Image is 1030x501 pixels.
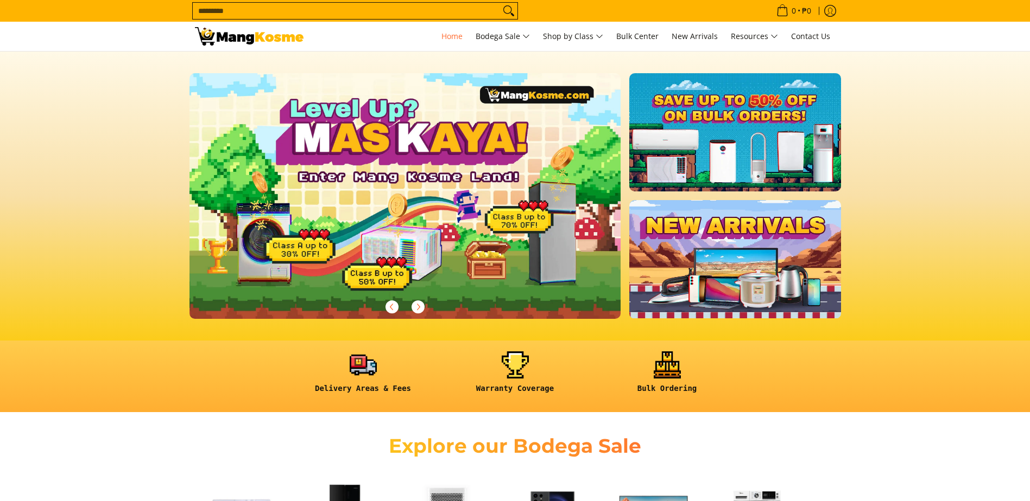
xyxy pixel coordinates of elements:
[611,22,664,51] a: Bulk Center
[445,351,586,402] a: <h6><strong>Warranty Coverage</strong></h6>
[672,31,718,41] span: New Arrivals
[195,27,304,46] img: Mang Kosme: Your Home Appliances Warehouse Sale Partner!
[773,5,814,17] span: •
[597,351,738,402] a: <h6><strong>Bulk Ordering</strong></h6>
[436,22,468,51] a: Home
[380,295,404,319] button: Previous
[725,22,783,51] a: Resources
[293,351,434,402] a: <h6><strong>Delivery Areas & Fees</strong></h6>
[543,30,603,43] span: Shop by Class
[441,31,463,41] span: Home
[314,22,836,51] nav: Main Menu
[790,7,798,15] span: 0
[470,22,535,51] a: Bodega Sale
[189,73,621,319] img: Gaming desktop banner
[358,434,673,458] h2: Explore our Bodega Sale
[538,22,609,51] a: Shop by Class
[476,30,530,43] span: Bodega Sale
[406,295,430,319] button: Next
[786,22,836,51] a: Contact Us
[791,31,830,41] span: Contact Us
[666,22,723,51] a: New Arrivals
[616,31,659,41] span: Bulk Center
[800,7,813,15] span: ₱0
[500,3,517,19] button: Search
[731,30,778,43] span: Resources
